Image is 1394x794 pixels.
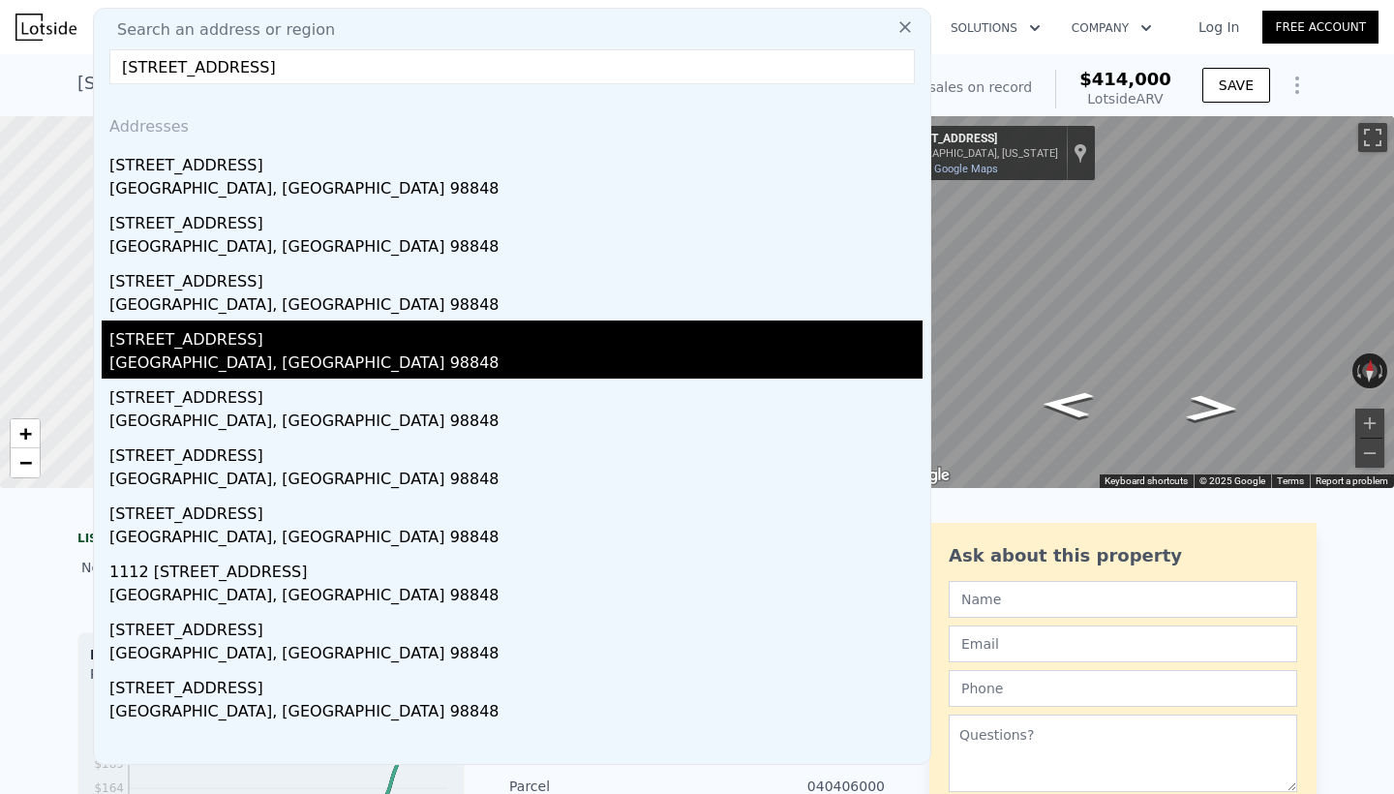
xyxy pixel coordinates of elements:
div: [STREET_ADDRESS] [109,321,923,351]
div: [GEOGRAPHIC_DATA], [GEOGRAPHIC_DATA] 98848 [109,700,923,727]
button: Keyboard shortcuts [1105,474,1188,488]
a: Report a problem [1316,475,1388,486]
button: SAVE [1202,68,1270,103]
div: [GEOGRAPHIC_DATA], [GEOGRAPHIC_DATA] 98848 [109,177,923,204]
div: Ask about this property [949,542,1297,569]
div: [STREET_ADDRESS] [109,262,923,293]
a: Zoom in [11,419,40,448]
button: Company [1056,11,1167,46]
a: Free Account [1262,11,1379,44]
div: [GEOGRAPHIC_DATA], [GEOGRAPHIC_DATA] 98848 [109,642,923,669]
div: Addresses [102,100,923,146]
div: Lotside ARV [1079,89,1171,108]
div: [GEOGRAPHIC_DATA], [GEOGRAPHIC_DATA] 98848 [109,351,923,379]
button: Solutions [935,11,1056,46]
div: Houses Median Sale [90,645,452,664]
input: Email [949,626,1297,662]
button: Rotate counterclockwise [1352,353,1363,388]
div: [GEOGRAPHIC_DATA], [GEOGRAPHIC_DATA] 98848 [109,468,923,495]
input: Name [949,581,1297,618]
path: Go East, L St SW [1165,389,1260,428]
a: Zoom out [11,448,40,477]
span: + [19,421,32,445]
div: [GEOGRAPHIC_DATA], [GEOGRAPHIC_DATA] 98848 [109,235,923,262]
tspan: $189 [94,757,124,771]
input: Enter an address, city, region, neighborhood or zip code [109,49,915,84]
div: [STREET_ADDRESS] [109,204,923,235]
div: Map [886,116,1394,488]
a: Show location on map [1074,142,1087,164]
div: [STREET_ADDRESS] [109,669,923,700]
button: Zoom out [1355,439,1384,468]
span: © 2025 Google [1199,475,1265,486]
div: [STREET_ADDRESS] [109,611,923,642]
div: Street View [886,116,1394,488]
div: LISTING & SALE HISTORY [77,531,465,550]
a: Terms (opens in new tab) [1277,475,1304,486]
span: Search an address or region [102,18,335,42]
div: [STREET_ADDRESS] [109,379,923,410]
div: 1112 [STREET_ADDRESS] [109,553,923,584]
button: Show Options [1278,66,1317,105]
div: Price per Square Foot [90,664,271,695]
button: Toggle fullscreen view [1358,123,1387,152]
a: View on Google Maps [894,163,998,175]
div: [STREET_ADDRESS] , Quincy , WA 98848 [77,70,422,97]
img: Lotside [15,14,76,41]
div: [GEOGRAPHIC_DATA], [GEOGRAPHIC_DATA] 98848 [109,293,923,321]
div: [GEOGRAPHIC_DATA], [GEOGRAPHIC_DATA] 98848 [109,584,923,611]
button: Reset the view [1361,352,1379,388]
div: [STREET_ADDRESS] [894,132,1058,147]
div: [STREET_ADDRESS] [109,146,923,177]
span: $414,000 [1079,69,1171,89]
div: [STREET_ADDRESS] [109,495,923,526]
input: Phone [949,670,1297,707]
span: − [19,450,32,474]
a: Log In [1175,17,1262,37]
path: Go West, L St SW [1019,385,1115,424]
button: Rotate clockwise [1378,353,1388,388]
div: [STREET_ADDRESS] [109,437,923,468]
div: [GEOGRAPHIC_DATA], [GEOGRAPHIC_DATA] 98848 [109,526,923,553]
button: Zoom in [1355,409,1384,438]
div: [GEOGRAPHIC_DATA], [US_STATE] [894,147,1058,160]
div: [GEOGRAPHIC_DATA], [GEOGRAPHIC_DATA] 98848 [109,410,923,437]
div: No sales history record for this property. [77,550,465,585]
